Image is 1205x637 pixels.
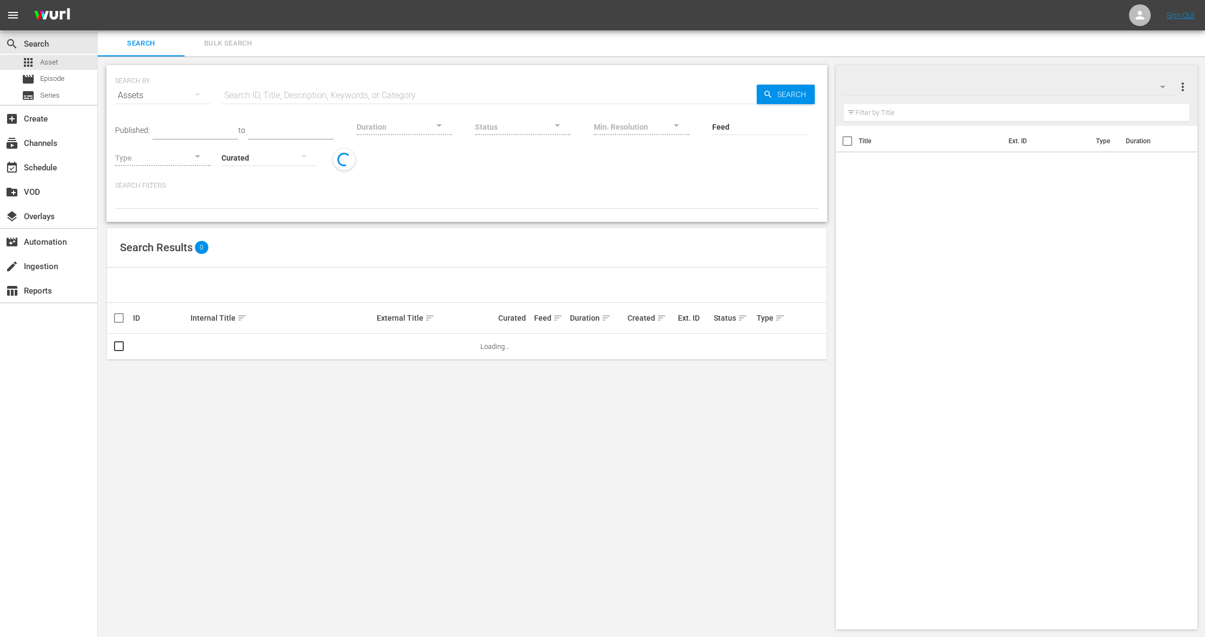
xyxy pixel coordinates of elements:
[5,112,18,125] span: Create
[1002,126,1090,156] th: Ext. ID
[5,235,18,249] span: Automation
[1176,80,1189,93] span: more_vert
[480,342,510,351] span: Loading...
[22,89,35,102] span: Series
[377,311,495,324] div: External Title
[40,73,65,84] span: Episode
[498,314,531,322] div: Curated
[627,311,674,324] div: Created
[601,313,611,323] span: sort
[757,85,815,104] button: Search
[5,210,18,223] span: Overlays
[534,311,567,324] div: Feed
[5,37,18,50] span: Search
[1119,126,1184,156] th: Duration
[678,314,711,322] div: Ext. ID
[238,126,245,135] span: to
[191,37,265,50] span: Bulk Search
[859,126,1002,156] th: Title
[425,313,435,323] span: sort
[5,284,18,297] span: Reports
[104,37,178,50] span: Search
[553,313,563,323] span: sort
[191,311,373,324] div: Internal Title
[40,90,60,101] span: Series
[570,311,624,324] div: Duration
[26,3,78,28] img: ans4CAIJ8jUAAAAAAAAAAAAAAAAAAAAAAAAgQb4GAAAAAAAAAAAAAAAAAAAAAAAAJMjXAAAAAAAAAAAAAAAAAAAAAAAAgAT5G...
[195,241,208,254] span: 0
[120,241,193,254] span: Search Results
[40,57,58,68] span: Asset
[714,311,753,324] div: Status
[115,126,150,135] span: Published:
[22,73,35,86] span: Episode
[657,313,667,323] span: sort
[757,311,782,324] div: Type
[5,137,18,150] span: Channels
[22,56,35,69] span: Asset
[773,85,815,104] span: Search
[115,181,819,190] p: Search Filters:
[5,260,18,273] span: Ingestion
[1176,74,1189,100] button: more_vert
[775,313,785,323] span: sort
[115,80,211,111] div: Assets
[237,313,247,323] span: sort
[7,9,20,22] span: menu
[5,186,18,199] span: VOD
[1089,126,1119,156] th: Type
[133,314,187,322] div: ID
[738,313,747,323] span: sort
[5,161,18,174] span: Schedule
[1166,11,1195,20] a: Sign Out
